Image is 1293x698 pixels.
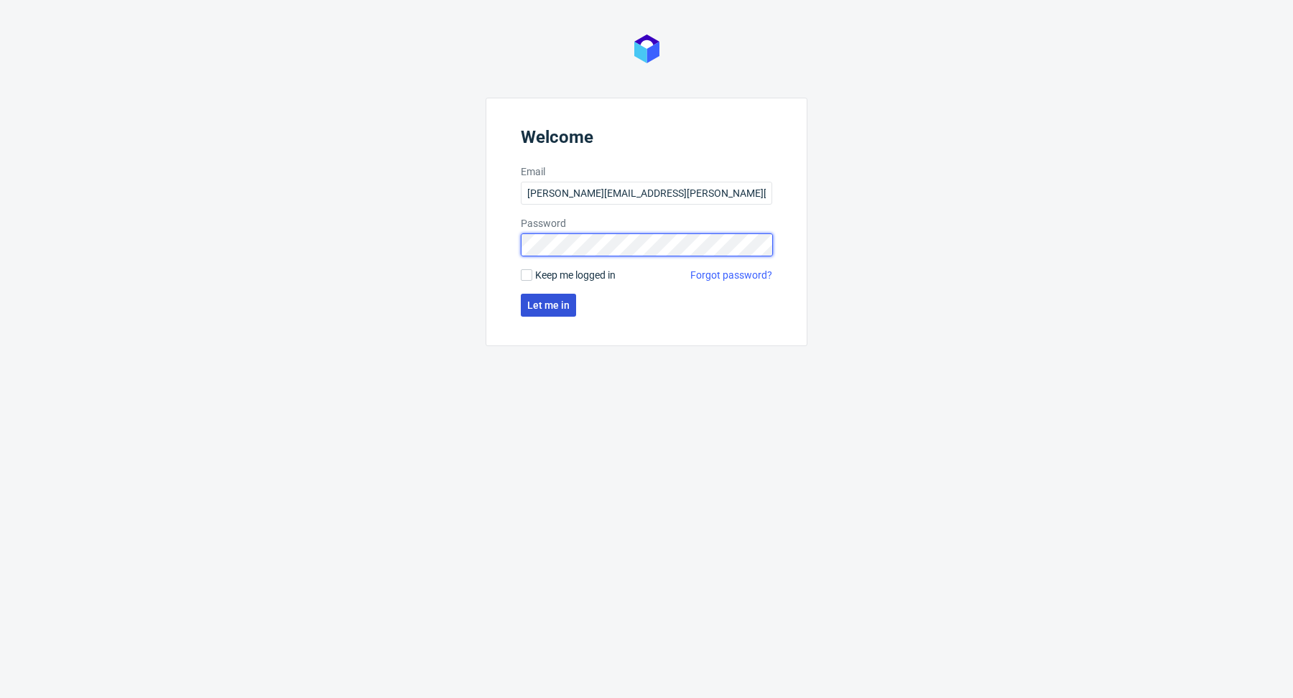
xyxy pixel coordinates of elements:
a: Forgot password? [690,268,772,282]
label: Password [521,216,772,231]
header: Welcome [521,127,772,153]
input: you@youremail.com [521,182,772,205]
span: Keep me logged in [535,268,616,282]
button: Let me in [521,294,576,317]
label: Email [521,164,772,179]
span: Let me in [527,300,570,310]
